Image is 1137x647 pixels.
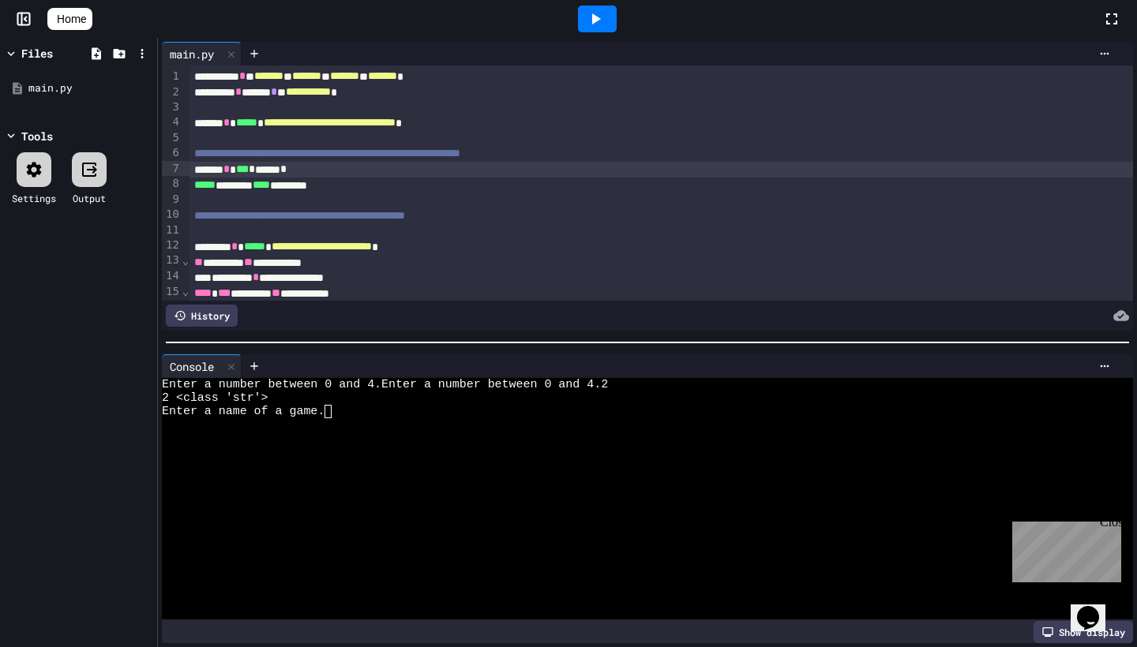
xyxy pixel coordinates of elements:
div: Settings [12,191,56,205]
div: Files [21,45,53,62]
div: Console [162,354,242,378]
div: 8 [162,176,182,192]
div: Console [162,358,222,375]
div: 11 [162,223,182,237]
div: main.py [162,46,222,62]
div: main.py [28,80,152,96]
span: Fold line [182,254,189,267]
a: Home [47,8,92,30]
div: 9 [162,192,182,207]
div: Output [73,191,106,205]
div: 10 [162,207,182,223]
div: 4 [162,114,182,130]
div: 13 [162,252,182,268]
span: Fold line [182,285,189,297]
div: 5 [162,130,182,145]
div: 6 [162,145,182,161]
div: 3 [162,99,182,114]
span: 2 <class 'str'> [162,391,268,405]
div: 2 [162,84,182,100]
div: History [166,305,238,327]
div: Chat with us now!Close [6,6,109,100]
div: 16 [162,299,182,315]
div: 1 [162,69,182,84]
div: main.py [162,42,242,65]
div: 7 [162,161,182,177]
div: 12 [162,237,182,253]
iframe: chat widget [1071,584,1121,631]
div: 14 [162,268,182,284]
div: 15 [162,284,182,300]
iframe: chat widget [1006,515,1121,582]
div: Show display [1034,621,1133,643]
span: Enter a name of a game. [162,405,325,418]
span: Enter a number between 0 and 4.Enter a number between 0 and 4.2 [162,378,608,391]
span: Home [57,11,86,27]
div: Tools [21,128,53,144]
